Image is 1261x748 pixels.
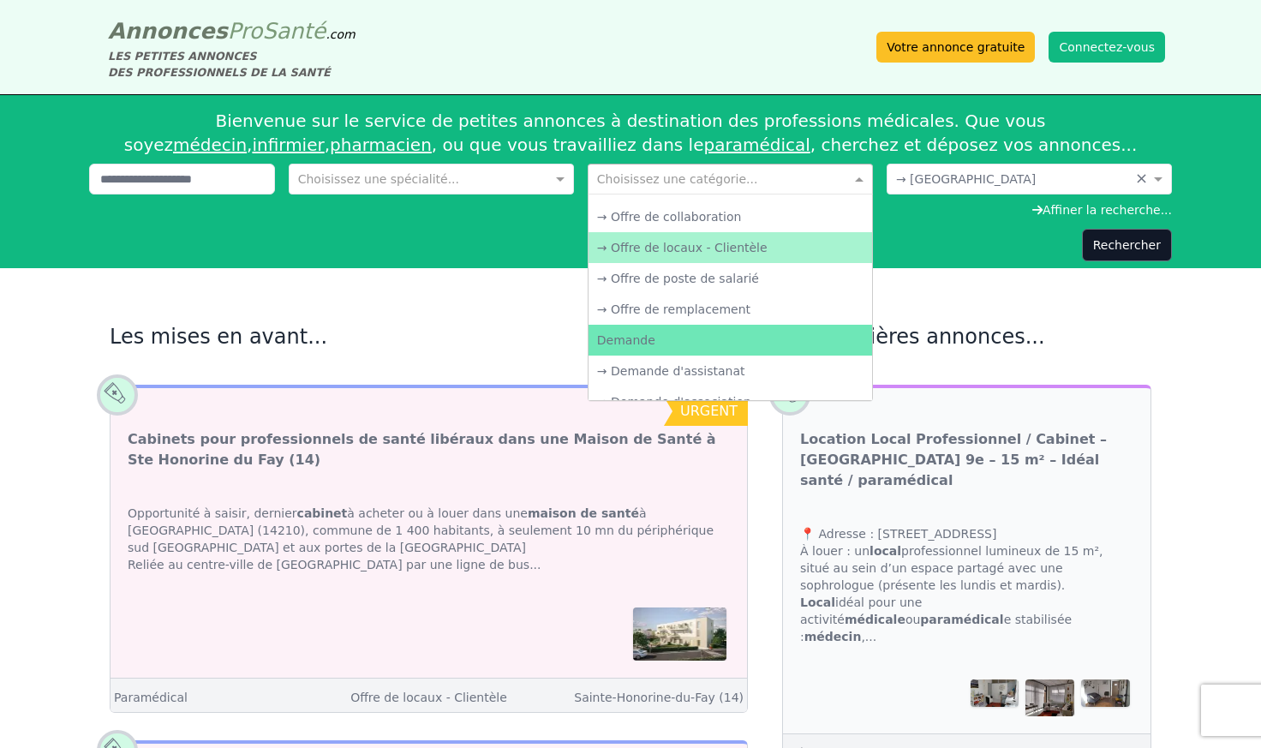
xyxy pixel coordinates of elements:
[782,323,1151,350] h2: Les dernières annonces...
[804,630,862,643] strong: médecin
[680,403,738,419] span: urgent
[350,691,507,704] a: Offre de locaux - Clientèle
[108,48,356,81] div: LES PETITES ANNONCES DES PROFESSIONNELS DE LA SANTÉ
[326,27,355,41] span: .com
[971,679,1019,707] img: Location Local Professionnel / Cabinet – Quartier Vaise Lyon 9e – 15 m² – Idéal santé / paramédical
[1049,32,1165,63] button: Connectez-vous
[633,607,726,661] img: Cabinets pour professionnels de santé libéraux dans une Maison de Santé à Ste Honorine du Fay (14)
[128,429,730,470] a: Cabinets pour professionnels de santé libéraux dans une Maison de Santé à Ste Honorine du Fay (14)
[111,488,747,590] div: Opportunité à saisir, dernier à acheter ou à louer dans une à [GEOGRAPHIC_DATA] (14210), commune ...
[870,544,901,558] strong: local
[108,18,228,44] span: Annonces
[800,595,835,609] strong: Local
[845,613,905,626] strong: médicale
[89,201,1172,218] div: Affiner la recherche...
[262,18,326,44] span: Santé
[108,18,356,44] a: AnnoncesProSanté.com
[528,506,639,520] strong: maison de santé
[1135,171,1150,188] span: Clear all
[920,613,1003,626] strong: paramédical
[173,135,247,155] a: médecin
[589,263,872,294] div: → Offre de poste de salarié
[297,506,348,520] strong: cabinet
[1081,679,1130,707] img: Location Local Professionnel / Cabinet – Quartier Vaise Lyon 9e – 15 m² – Idéal santé / paramédical
[876,32,1035,63] a: Votre annonce gratuite
[800,429,1133,491] a: Location Local Professionnel / Cabinet – [GEOGRAPHIC_DATA] 9e – 15 m² – Idéal santé / paramédical
[89,102,1172,164] div: Bienvenue sur le service de petites annonces à destination des professions médicales. Que vous so...
[588,194,873,401] ng-dropdown-panel: Options list
[703,135,810,155] a: paramédical
[783,508,1150,662] div: 📍 Adresse : [STREET_ADDRESS] À louer : un professionnel lumineux de 15 m², situé au sein d’un esp...
[228,18,263,44] span: Pro
[114,691,188,704] a: Paramédical
[330,135,432,155] a: pharmacien
[252,135,324,155] a: infirmier
[110,323,748,350] h2: Les mises en avant...
[589,386,872,417] div: → Demande d'association
[589,232,872,263] div: → Offre de locaux - Clientèle
[589,356,872,386] div: → Demande d'assistanat
[589,325,872,356] div: Demande
[1025,679,1074,716] img: Location Local Professionnel / Cabinet – Quartier Vaise Lyon 9e – 15 m² – Idéal santé / paramédical
[1082,229,1172,261] button: Rechercher
[574,691,744,704] a: Sainte-Honorine-du-Fay (14)
[589,201,872,232] div: → Offre de collaboration
[589,294,872,325] div: → Offre de remplacement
